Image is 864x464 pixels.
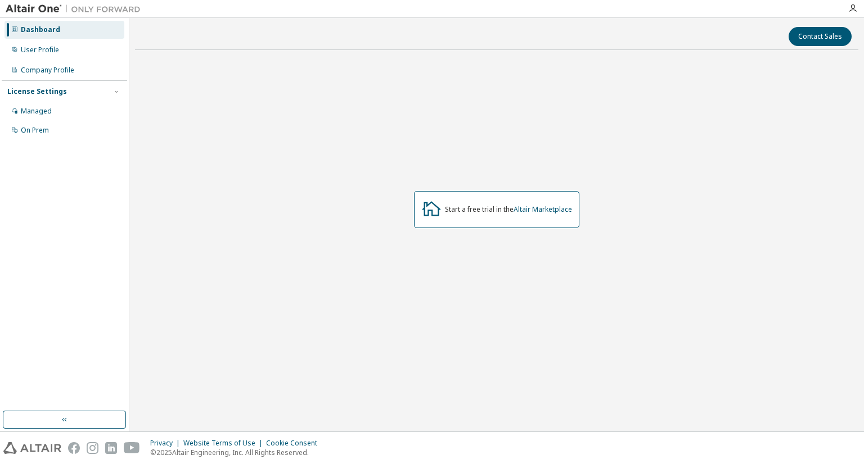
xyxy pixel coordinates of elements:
[514,204,572,214] a: Altair Marketplace
[150,448,324,457] p: © 2025 Altair Engineering, Inc. All Rights Reserved.
[445,205,572,214] div: Start a free trial in the
[150,439,183,448] div: Privacy
[266,439,324,448] div: Cookie Consent
[183,439,266,448] div: Website Terms of Use
[124,442,140,454] img: youtube.svg
[68,442,80,454] img: facebook.svg
[21,107,52,116] div: Managed
[21,126,49,135] div: On Prem
[789,27,852,46] button: Contact Sales
[21,25,60,34] div: Dashboard
[21,66,74,75] div: Company Profile
[7,87,67,96] div: License Settings
[87,442,98,454] img: instagram.svg
[105,442,117,454] img: linkedin.svg
[21,46,59,54] div: User Profile
[6,3,146,15] img: Altair One
[3,442,61,454] img: altair_logo.svg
